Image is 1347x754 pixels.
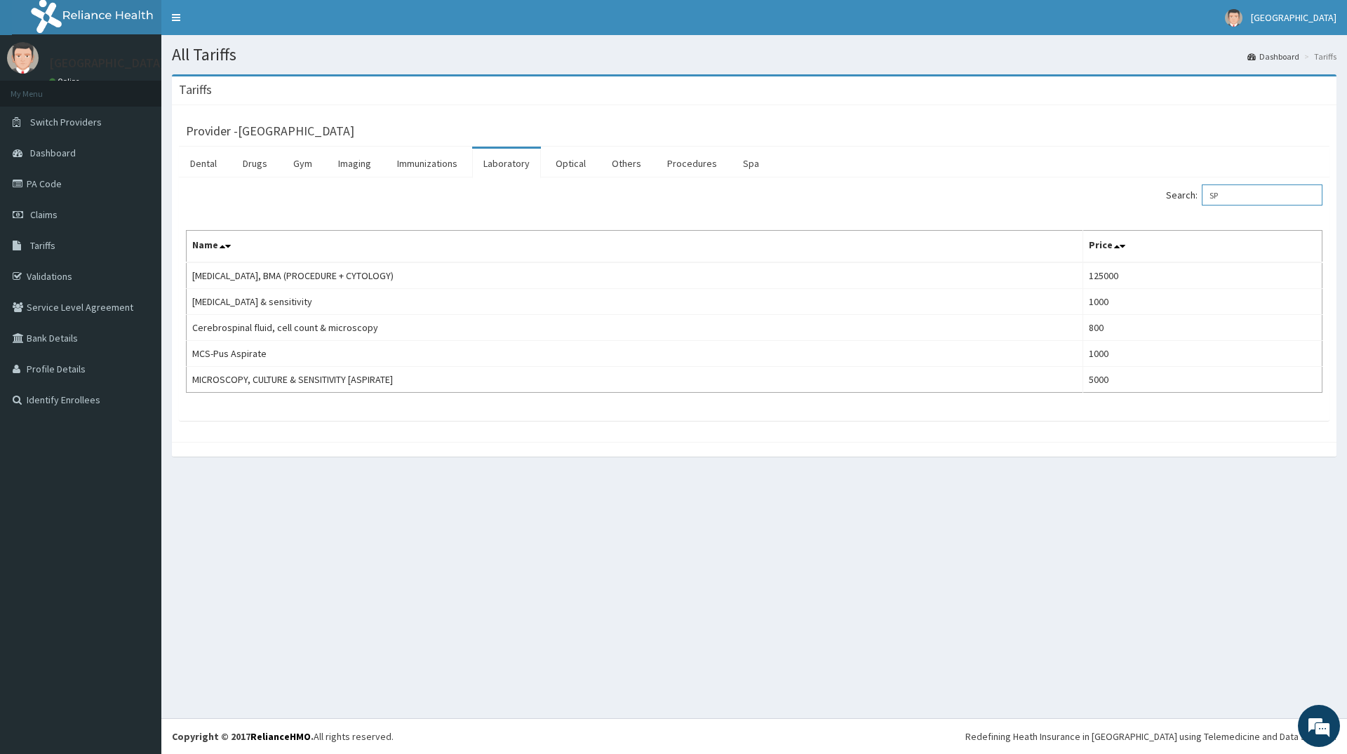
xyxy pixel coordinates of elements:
[732,149,770,178] a: Spa
[250,730,311,743] a: RelianceHMO
[282,149,323,178] a: Gym
[1083,341,1322,367] td: 1000
[26,70,57,105] img: d_794563401_company_1708531726252_794563401
[172,730,314,743] strong: Copyright © 2017 .
[187,367,1083,393] td: MICROSCOPY, CULTURE & SENSITIVITY [ASPIRATE]
[187,289,1083,315] td: [MEDICAL_DATA] & sensitivity
[30,116,102,128] span: Switch Providers
[656,149,728,178] a: Procedures
[172,46,1336,64] h1: All Tariffs
[232,149,279,178] a: Drugs
[187,231,1083,263] th: Name
[179,149,228,178] a: Dental
[30,239,55,252] span: Tariffs
[544,149,597,178] a: Optical
[1166,184,1322,206] label: Search:
[1301,51,1336,62] li: Tariffs
[186,125,354,137] h3: Provider - [GEOGRAPHIC_DATA]
[49,76,83,86] a: Online
[1083,231,1322,263] th: Price
[1225,9,1242,27] img: User Image
[601,149,652,178] a: Others
[179,83,212,96] h3: Tariffs
[1083,315,1322,341] td: 800
[161,718,1347,754] footer: All rights reserved.
[1083,367,1322,393] td: 5000
[81,177,194,318] span: We're online!
[327,149,382,178] a: Imaging
[187,262,1083,289] td: [MEDICAL_DATA], BMA (PROCEDURE + CYTOLOGY)
[1083,262,1322,289] td: 125000
[965,729,1336,743] div: Redefining Heath Insurance in [GEOGRAPHIC_DATA] using Telemedicine and Data Science!
[1251,11,1336,24] span: [GEOGRAPHIC_DATA]
[1202,184,1322,206] input: Search:
[7,383,267,432] textarea: Type your message and hit 'Enter'
[1247,51,1299,62] a: Dashboard
[7,42,39,74] img: User Image
[49,57,165,69] p: [GEOGRAPHIC_DATA]
[187,315,1083,341] td: Cerebrospinal fluid, cell count & microscopy
[1083,289,1322,315] td: 1000
[386,149,469,178] a: Immunizations
[30,208,58,221] span: Claims
[187,341,1083,367] td: MCS-Pus Aspirate
[472,149,541,178] a: Laboratory
[230,7,264,41] div: Minimize live chat window
[30,147,76,159] span: Dashboard
[73,79,236,97] div: Chat with us now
